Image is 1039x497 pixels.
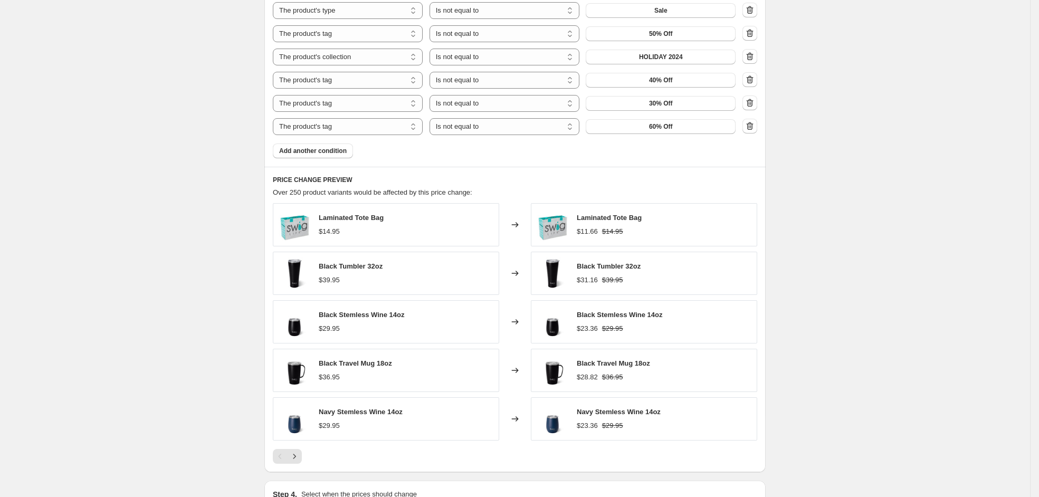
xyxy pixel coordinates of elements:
div: $39.95 [319,275,340,285]
span: Black Tumbler 32oz [319,262,383,270]
img: swig-life-signature-14oz-insulated-stainless-steel-stemless-wine-cup-black-main_aa62118e-4ea9-47b... [279,306,310,338]
div: $23.36 [577,323,598,334]
strike: $29.95 [602,420,623,431]
img: swig-life-signature-14oz-insulated-stainless-steel-stemless-wine-cup-navy-main_6243b7fa-780c-40a0... [537,403,568,435]
span: 60% Off [649,122,673,131]
button: HOLIDAY 2024 [586,50,736,64]
div: $14.95 [319,226,340,237]
span: Black Stemless Wine 14oz [319,311,404,319]
button: 50% Off [586,26,736,41]
span: Black Tumbler 32oz [577,262,641,270]
strike: $29.95 [602,323,623,334]
span: Black Travel Mug 18oz [577,359,650,367]
span: HOLIDAY 2024 [639,53,683,61]
img: swig-life-signature-14oz-insulated-stainless-steel-stemless-wine-cup-navy-main_6243b7fa-780c-40a0... [279,403,310,435]
span: Sale [654,6,668,15]
span: Navy Stemless Wine 14oz [577,408,661,416]
div: $36.95 [319,372,340,383]
div: $23.36 [577,420,598,431]
span: Over 250 product variants would be affected by this price change: [273,188,472,196]
span: 50% Off [649,30,673,38]
div: $31.16 [577,275,598,285]
img: swig-life-signature-18oz-insulated-stainless-steel-travel-mug-with-handle-black-main_011527b9-62f... [537,355,568,386]
nav: Pagination [273,449,302,464]
button: 60% Off [586,119,736,134]
span: Navy Stemless Wine 14oz [319,408,403,416]
span: 30% Off [649,99,673,108]
div: $29.95 [319,420,340,431]
img: swig-life-signature-laminated-tote-bag-aqua-white-swig-logo-main_80x.jpg [537,209,568,241]
strike: $14.95 [602,226,623,237]
span: Laminated Tote Bag [319,214,384,222]
div: $29.95 [319,323,340,334]
div: $28.82 [577,372,598,383]
img: swig-life-signature-14oz-insulated-stainless-steel-stemless-wine-cup-black-main_aa62118e-4ea9-47b... [537,306,568,338]
button: 30% Off [586,96,736,111]
div: $11.66 [577,226,598,237]
strike: $39.95 [602,275,623,285]
img: swig-life-signature-18oz-insulated-stainless-steel-travel-mug-with-handle-black-main_011527b9-62f... [279,355,310,386]
button: Next [287,449,302,464]
strike: $36.95 [602,372,623,383]
button: Add another condition [273,144,353,158]
span: Black Travel Mug 18oz [319,359,392,367]
span: Laminated Tote Bag [577,214,642,222]
span: Black Stemless Wine 14oz [577,311,662,319]
h6: PRICE CHANGE PREVIEW [273,176,757,184]
span: Add another condition [279,147,347,155]
img: swig-life-signature-32oz-insulated-stainless-steel-tumbler-black-main_e1b6f5ee-4491-43e5-b249-e7c... [537,257,568,289]
span: 40% Off [649,76,673,84]
button: Sale [586,3,736,18]
button: 40% Off [586,73,736,88]
img: swig-life-signature-32oz-insulated-stainless-steel-tumbler-black-main_e1b6f5ee-4491-43e5-b249-e7c... [279,257,310,289]
img: swig-life-signature-laminated-tote-bag-aqua-white-swig-logo-main_80x.jpg [279,209,310,241]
